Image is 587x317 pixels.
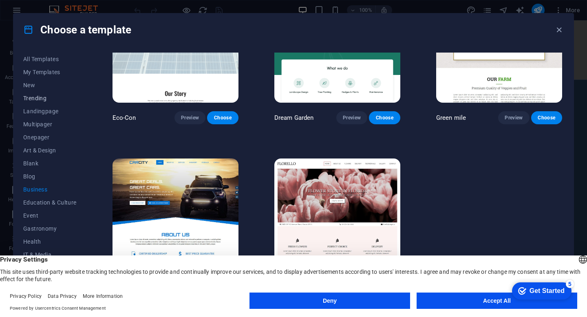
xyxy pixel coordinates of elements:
button: Choose [369,111,400,124]
span: Art & Design [23,147,77,154]
button: Choose [531,111,562,124]
button: Art & Design [23,144,77,157]
button: Education & Culture [23,196,77,209]
span: All Templates [23,56,77,62]
span: Multipager [23,121,77,128]
span: Health [23,238,77,245]
button: 3 [19,282,29,284]
div: Get Started 5 items remaining, 0% complete [7,4,66,21]
span: IT & Media [23,251,77,258]
button: Gastronomy [23,222,77,235]
button: Preview [336,111,367,124]
button: Blog [23,170,77,183]
span: Gastronomy [23,225,77,232]
div: Get Started [24,9,59,16]
span: Preview [181,114,199,121]
p: Eco-Con [113,114,136,122]
button: Choose [207,111,238,124]
button: Landingpage [23,105,77,118]
button: Business [23,183,77,196]
span: Choose [214,114,232,121]
button: New [23,79,77,92]
button: All Templates [23,53,77,66]
img: CarCity [113,158,238,275]
h4: Choose a template [23,23,131,36]
p: Green mile [436,114,466,122]
button: Blank [23,157,77,170]
button: IT & Media [23,248,77,261]
p: Dream Garden [274,114,314,122]
img: Florello [274,158,400,275]
span: Blank [23,160,77,167]
span: New [23,82,77,88]
button: Preview [498,111,529,124]
span: Trending [23,95,77,101]
div: For Rent [512,7,548,24]
button: Onepager [23,131,77,144]
span: Preview [505,114,523,121]
span: Choose [538,114,556,121]
span: Preview [343,114,361,121]
button: Health [23,235,77,248]
button: Trending [23,92,77,105]
span: Education & Culture [23,199,77,206]
div: 5 [60,2,68,10]
span: My Templates [23,69,77,75]
span: Landingpage [23,108,77,114]
button: My Templates [23,66,77,79]
span: Event [23,212,77,219]
span: Onepager [23,134,77,141]
button: 2 [19,271,29,273]
span: Business [23,186,77,193]
span: Choose [375,114,393,121]
button: Multipager [23,118,77,131]
span: Blog [23,173,77,180]
button: Event [23,209,77,222]
button: 1 [19,260,29,262]
button: Preview [174,111,205,124]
